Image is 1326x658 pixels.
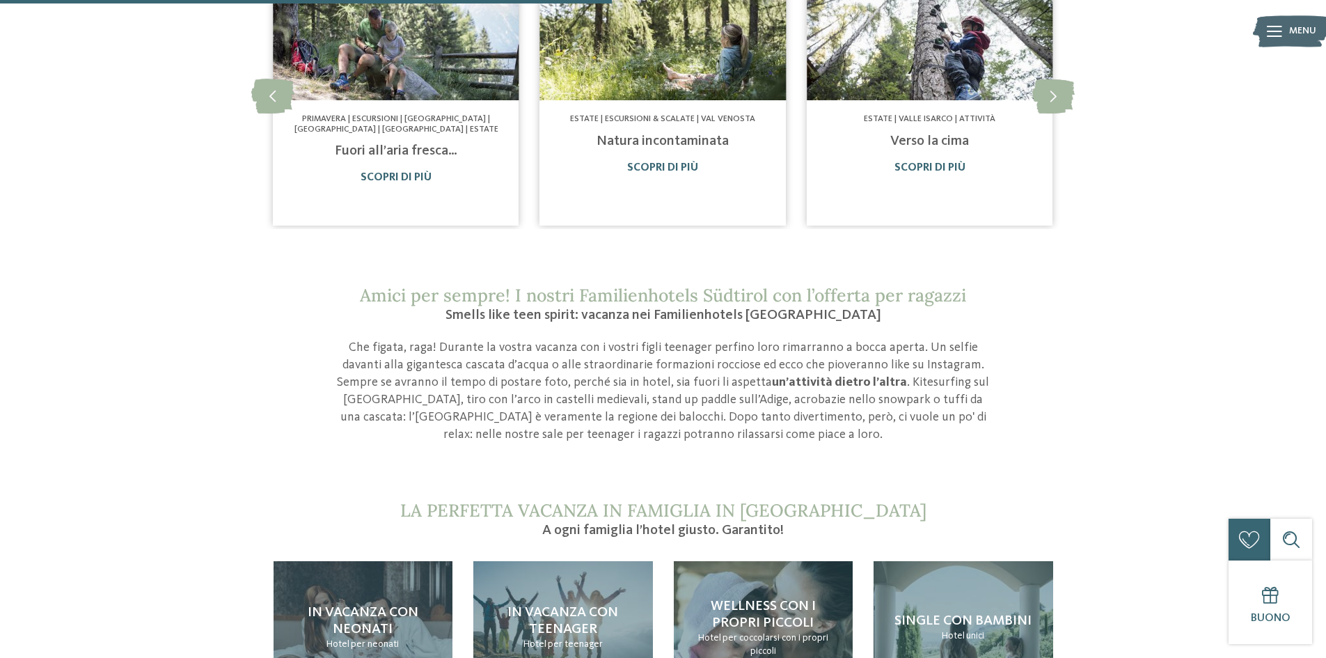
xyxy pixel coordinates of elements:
strong: un’attività dietro l’altra [772,376,907,389]
span: In vacanza con neonati [308,606,418,636]
span: A ogni famiglia l’hotel giusto. Garantito! [542,524,784,538]
p: Che figata, raga! Durante la vostra vacanza con i vostri figli teenager perfino loro rimarranno a... [333,339,994,444]
a: Natura incontaminata [597,134,729,148]
span: per coccolarsi con i propri piccoli [723,633,828,657]
a: Fuori all’aria fresca… [335,144,457,158]
a: Verso la cima [890,134,969,148]
span: Wellness con i propri piccoli [711,600,816,630]
span: unici [966,631,984,641]
span: Hotel [523,639,546,649]
span: Amici per sempre! I nostri Familienhotels Südtirol con l’offerta per ragazzi [360,284,966,306]
span: Single con bambini [894,614,1032,628]
span: Estate | Valle Isarco | Attività [864,115,995,123]
a: Scopri di più [894,162,965,173]
span: In vacanza con teenager [507,606,618,636]
span: Estate | Escursioni & scalate | Val Venosta [570,115,755,123]
span: Hotel [942,631,965,641]
span: Buono [1251,613,1291,624]
a: Scopri di più [361,172,432,183]
span: per neonati [351,639,399,649]
a: Scopri di più [627,162,698,173]
span: per teenager [548,639,603,649]
span: Hotel [326,639,349,649]
span: Smells like teen spirit: vacanza nei Familienhotels [GEOGRAPHIC_DATA] [445,308,881,322]
span: Hotel [698,633,721,643]
a: Buono [1229,561,1312,644]
span: La perfetta vacanza in famiglia in [GEOGRAPHIC_DATA] [400,499,926,522]
span: Primavera | Escursioni | [GEOGRAPHIC_DATA] | [GEOGRAPHIC_DATA] | [GEOGRAPHIC_DATA] | Estate [294,115,498,133]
